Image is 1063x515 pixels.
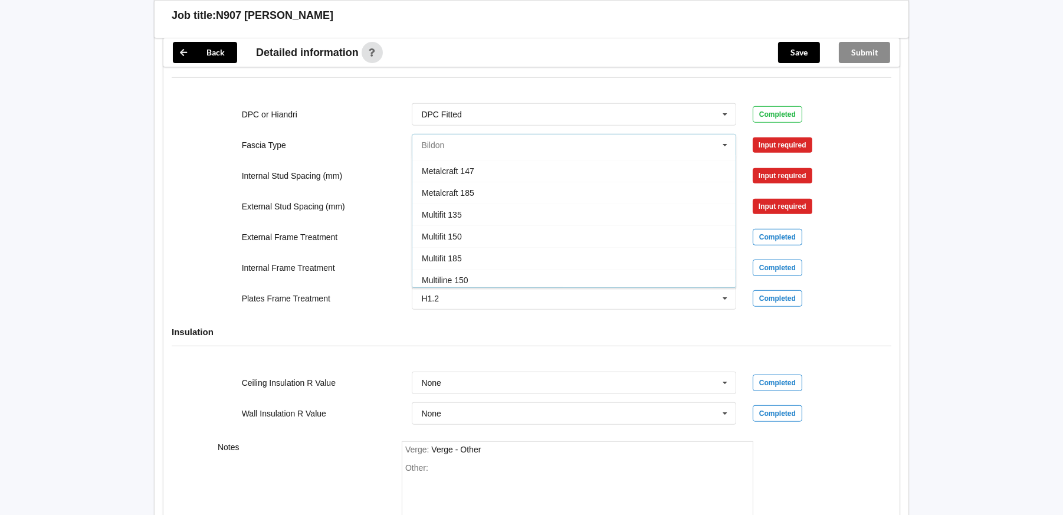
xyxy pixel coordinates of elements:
[172,326,891,337] h4: Insulation
[422,210,462,219] span: Multifit 135
[753,137,812,153] div: Input required
[753,106,802,123] div: Completed
[778,42,820,63] button: Save
[242,378,336,388] label: Ceiling Insulation R Value
[256,47,359,58] span: Detailed information
[422,275,468,285] span: Multiline 150
[216,9,333,22] h3: N907 [PERSON_NAME]
[431,445,481,454] div: Verge
[421,409,441,418] div: None
[242,171,342,181] label: Internal Stud Spacing (mm)
[242,294,330,303] label: Plates Frame Treatment
[405,463,428,473] span: Other:
[753,290,802,307] div: Completed
[753,375,802,391] div: Completed
[242,140,286,150] label: Fascia Type
[242,202,345,211] label: External Stud Spacing (mm)
[753,405,802,422] div: Completed
[405,445,431,454] span: Verge :
[421,379,441,387] div: None
[753,229,802,245] div: Completed
[242,232,338,242] label: External Frame Treatment
[422,166,474,176] span: Metalcraft 147
[172,9,216,22] h3: Job title:
[242,263,335,273] label: Internal Frame Treatment
[753,260,802,276] div: Completed
[753,168,812,183] div: Input required
[422,254,462,263] span: Multifit 185
[422,188,474,198] span: Metalcraft 185
[173,42,237,63] button: Back
[753,199,812,214] div: Input required
[421,294,439,303] div: H1.2
[421,110,461,119] div: DPC Fitted
[422,232,462,241] span: Multifit 150
[242,409,326,418] label: Wall Insulation R Value
[242,110,297,119] label: DPC or Hiandri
